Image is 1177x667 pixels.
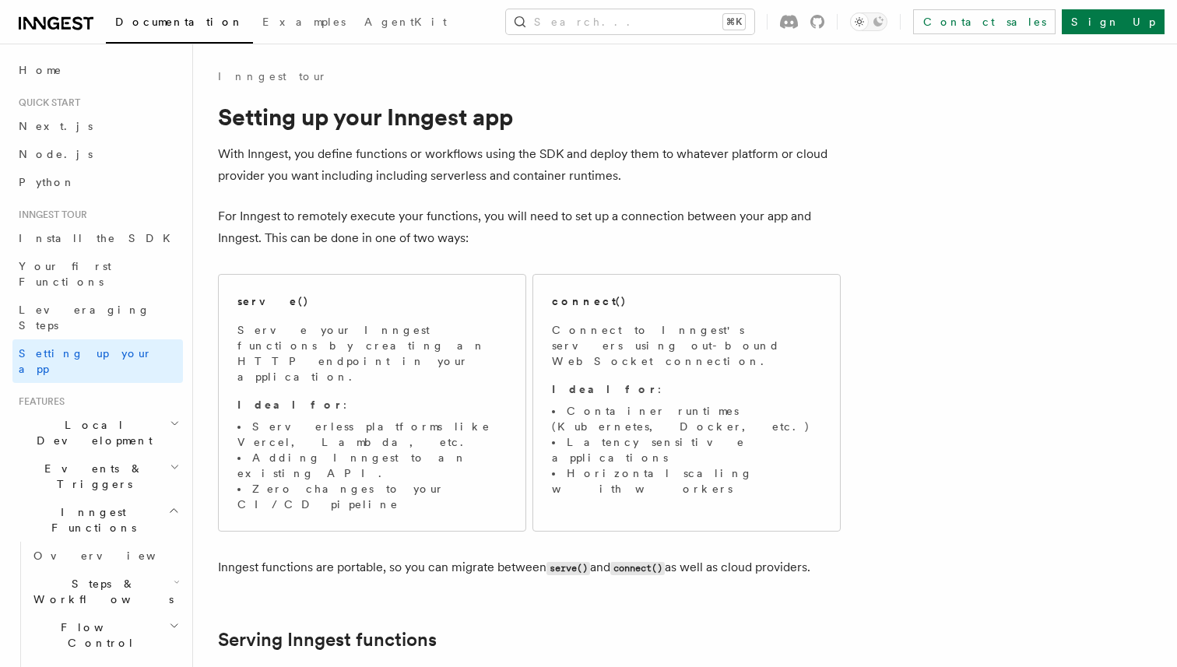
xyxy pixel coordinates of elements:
p: : [552,381,821,397]
kbd: ⌘K [723,14,745,30]
strong: Ideal for [552,383,658,395]
p: Connect to Inngest's servers using out-bound WebSocket connection. [552,322,821,369]
span: Node.js [19,148,93,160]
a: Inngest tour [218,68,327,84]
a: Serving Inngest functions [218,629,437,651]
p: Inngest functions are portable, so you can migrate between and as well as cloud providers. [218,556,841,579]
span: Inngest Functions [12,504,168,535]
h2: connect() [552,293,627,309]
a: Overview [27,542,183,570]
h1: Setting up your Inngest app [218,103,841,131]
span: Documentation [115,16,244,28]
span: Events & Triggers [12,461,170,492]
span: Examples [262,16,346,28]
span: Leveraging Steps [19,304,150,332]
a: Your first Functions [12,252,183,296]
span: Steps & Workflows [27,576,174,607]
li: Zero changes to your CI/CD pipeline [237,481,507,512]
a: Node.js [12,140,183,168]
button: Local Development [12,411,183,455]
button: Flow Control [27,613,183,657]
a: connect()Connect to Inngest's servers using out-bound WebSocket connection.Ideal for:Container ru... [532,274,841,532]
p: For Inngest to remotely execute your functions, you will need to set up a connection between your... [218,205,841,249]
a: Leveraging Steps [12,296,183,339]
span: Home [19,62,62,78]
p: : [237,397,507,412]
button: Toggle dark mode [850,12,887,31]
button: Inngest Functions [12,498,183,542]
a: Sign Up [1062,9,1165,34]
li: Container runtimes (Kubernetes, Docker, etc.) [552,403,821,434]
code: serve() [546,562,590,575]
h2: serve() [237,293,309,309]
span: Python [19,176,76,188]
a: Python [12,168,183,196]
span: Your first Functions [19,260,111,288]
span: AgentKit [364,16,447,28]
p: Serve your Inngest functions by creating an HTTP endpoint in your application. [237,322,507,384]
li: Latency sensitive applications [552,434,821,465]
button: Search...⌘K [506,9,754,34]
span: Setting up your app [19,347,153,375]
span: Overview [33,549,194,562]
a: Install the SDK [12,224,183,252]
a: Home [12,56,183,84]
a: Examples [253,5,355,42]
li: Adding Inngest to an existing API. [237,450,507,481]
p: With Inngest, you define functions or workflows using the SDK and deploy them to whatever platfor... [218,143,841,187]
strong: Ideal for [237,398,343,411]
code: connect() [610,562,665,575]
span: Features [12,395,65,408]
span: Flow Control [27,620,169,651]
a: Documentation [106,5,253,44]
a: Contact sales [913,9,1056,34]
a: Setting up your app [12,339,183,383]
button: Events & Triggers [12,455,183,498]
a: Next.js [12,112,183,140]
span: Inngest tour [12,209,87,221]
span: Next.js [19,120,93,132]
span: Install the SDK [19,232,180,244]
a: AgentKit [355,5,456,42]
button: Steps & Workflows [27,570,183,613]
li: Horizontal scaling with workers [552,465,821,497]
span: Quick start [12,97,80,109]
a: serve()Serve your Inngest functions by creating an HTTP endpoint in your application.Ideal for:Se... [218,274,526,532]
span: Local Development [12,417,170,448]
li: Serverless platforms like Vercel, Lambda, etc. [237,419,507,450]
